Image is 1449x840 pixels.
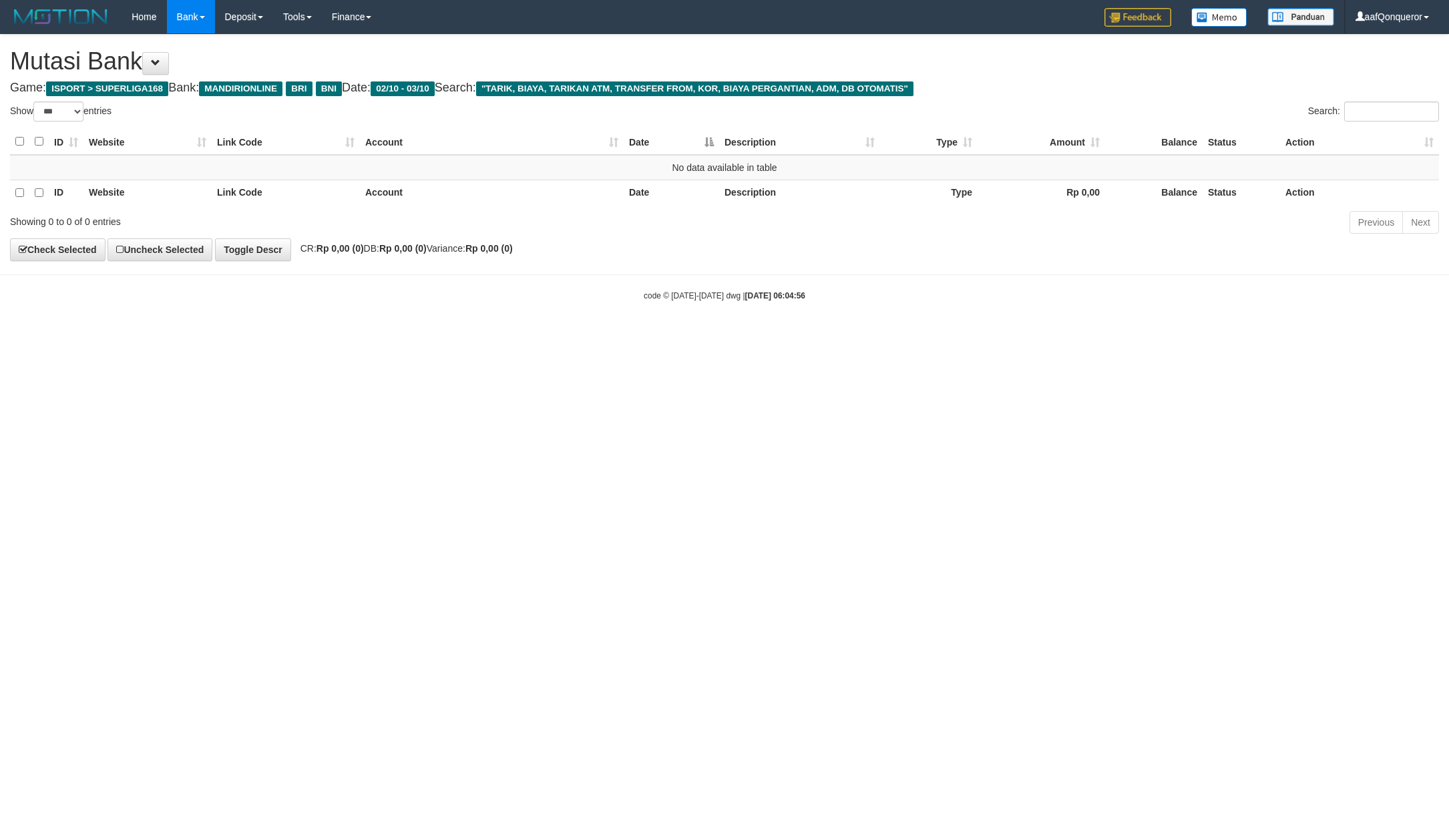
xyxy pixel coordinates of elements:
[1104,8,1171,27] img: Feedback.jpg
[108,238,212,261] a: Uncheck Selected
[10,7,112,27] img: MOTION_logo.png
[1402,211,1439,234] a: Next
[360,180,624,206] th: Account
[379,243,427,254] strong: Rp 0,00 (0)
[476,81,913,96] span: "TARIK, BIAYA, TARIKAN ATM, TRANSFER FROM, KOR, BIAYA PERGANTIAN, ADM, DB OTOMATIS"
[83,180,212,206] th: Website
[1105,180,1203,206] th: Balance
[1308,101,1439,122] label: Search:
[1203,129,1280,155] th: Status
[294,243,513,254] span: CR: DB: Variance:
[316,81,342,96] span: BNI
[49,180,83,206] th: ID
[10,210,594,228] div: Showing 0 to 0 of 0 entries
[212,180,360,206] th: Link Code
[1203,180,1280,206] th: Status
[624,129,719,155] th: Date: activate to sort column descending
[880,180,978,206] th: Type
[745,291,805,300] strong: [DATE] 06:04:56
[1280,180,1439,206] th: Action
[978,180,1105,206] th: Rp 0,00
[719,129,880,155] th: Description: activate to sort column ascending
[46,81,168,96] span: ISPORT > SUPERLIGA168
[10,238,106,261] a: Check Selected
[212,129,360,155] th: Link Code: activate to sort column ascending
[978,129,1105,155] th: Amount: activate to sort column ascending
[1350,211,1403,234] a: Previous
[286,81,312,96] span: BRI
[10,155,1439,180] td: No data available in table
[624,180,719,206] th: Date
[465,243,513,254] strong: Rp 0,00 (0)
[1280,129,1439,155] th: Action: activate to sort column ascending
[719,180,880,206] th: Description
[33,101,83,122] select: Showentries
[10,48,1439,75] h1: Mutasi Bank
[371,81,435,96] span: 02/10 - 03/10
[10,101,112,122] label: Show entries
[317,243,364,254] strong: Rp 0,00 (0)
[644,291,805,300] small: code © [DATE]-[DATE] dwg |
[199,81,282,96] span: MANDIRIONLINE
[10,81,1439,95] h4: Game: Bank: Date: Search:
[1105,129,1203,155] th: Balance
[360,129,624,155] th: Account: activate to sort column ascending
[83,129,212,155] th: Website: activate to sort column ascending
[215,238,291,261] a: Toggle Descr
[1267,8,1334,26] img: panduan.png
[880,129,978,155] th: Type: activate to sort column ascending
[1344,101,1439,122] input: Search:
[49,129,83,155] th: ID: activate to sort column ascending
[1191,8,1247,27] img: Button%20Memo.svg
